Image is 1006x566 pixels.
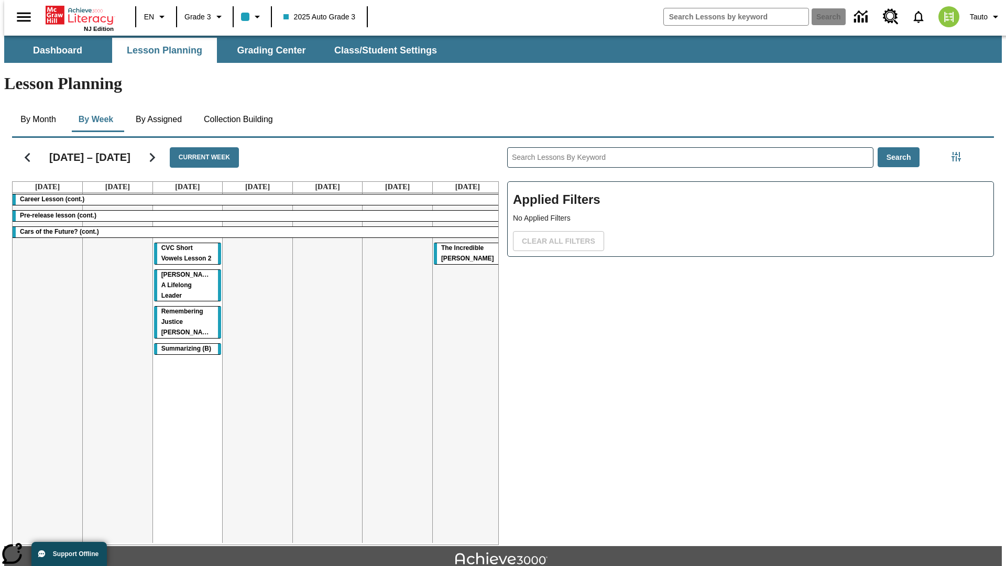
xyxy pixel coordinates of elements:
[46,4,114,32] div: Home
[154,307,222,338] div: Remembering Justice O'Connor
[184,12,211,23] span: Grade 3
[161,345,211,352] span: Summarizing (B)
[103,182,132,192] a: September 23, 2025
[664,8,808,25] input: search field
[243,182,272,192] a: September 25, 2025
[4,38,446,63] div: SubNavbar
[946,146,967,167] button: Filters Side menu
[127,45,202,57] span: Lesson Planning
[513,213,988,224] p: No Applied Filters
[180,7,229,26] button: Grade: Grade 3, Select a grade
[4,74,1002,93] h1: Lesson Planning
[33,182,62,192] a: September 22, 2025
[161,271,216,299] span: Dianne Feinstein: A Lifelong Leader
[848,3,877,31] a: Data Center
[508,148,873,167] input: Search Lessons By Keyword
[13,227,502,237] div: Cars of the Future? (cont.)
[33,45,82,57] span: Dashboard
[144,12,154,23] span: EN
[938,6,959,27] img: avatar image
[8,2,39,32] button: Open side menu
[434,243,501,264] div: The Incredible Kellee Edwards
[237,7,268,26] button: Class color is light blue. Change class color
[173,182,202,192] a: September 24, 2025
[46,5,114,26] a: Home
[237,45,305,57] span: Grading Center
[84,26,114,32] span: NJ Edition
[139,7,173,26] button: Language: EN, Select a language
[966,7,1006,26] button: Profile/Settings
[905,3,932,30] a: Notifications
[4,36,1002,63] div: SubNavbar
[219,38,324,63] button: Grading Center
[383,182,412,192] a: September 27, 2025
[878,147,920,168] button: Search
[170,147,239,168] button: Current Week
[334,45,437,57] span: Class/Student Settings
[932,3,966,30] button: Select a new avatar
[139,144,166,171] button: Next
[326,38,445,63] button: Class/Student Settings
[127,107,190,132] button: By Assigned
[12,107,64,132] button: By Month
[195,107,281,132] button: Collection Building
[20,228,99,235] span: Cars of the Future? (cont.)
[20,195,84,203] span: Career Lesson (cont.)
[513,187,988,213] h2: Applied Filters
[154,344,222,354] div: Summarizing (B)
[20,212,96,219] span: Pre-release lesson (cont.)
[154,270,222,301] div: Dianne Feinstein: A Lifelong Leader
[499,134,994,545] div: Search
[5,38,110,63] button: Dashboard
[453,182,482,192] a: September 28, 2025
[154,243,222,264] div: CVC Short Vowels Lesson 2
[53,550,99,558] span: Support Offline
[161,244,212,262] span: CVC Short Vowels Lesson 2
[313,182,342,192] a: September 26, 2025
[161,308,214,336] span: Remembering Justice O'Connor
[283,12,356,23] span: 2025 Auto Grade 3
[877,3,905,31] a: Resource Center, Will open in new tab
[13,211,502,221] div: Pre-release lesson (cont.)
[70,107,122,132] button: By Week
[4,134,499,545] div: Calendar
[441,244,494,262] span: The Incredible Kellee Edwards
[970,12,988,23] span: Tauto
[507,181,994,257] div: Applied Filters
[112,38,217,63] button: Lesson Planning
[31,542,107,566] button: Support Offline
[13,194,502,205] div: Career Lesson (cont.)
[49,151,130,164] h2: [DATE] – [DATE]
[14,144,41,171] button: Previous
